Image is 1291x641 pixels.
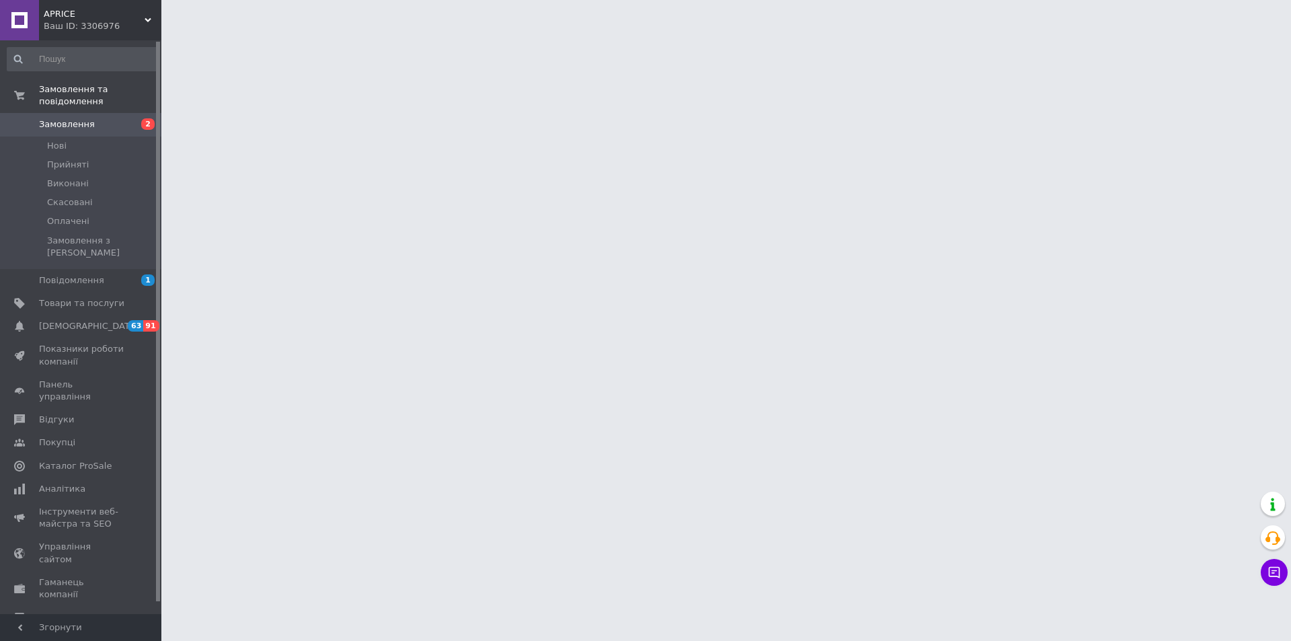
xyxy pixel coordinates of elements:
[44,8,145,20] span: APRICE
[39,576,124,601] span: Гаманець компанії
[47,159,89,171] span: Прийняті
[47,215,89,227] span: Оплачені
[39,379,124,403] span: Панель управління
[47,178,89,190] span: Виконані
[7,47,159,71] input: Пошук
[39,460,112,472] span: Каталог ProSale
[39,118,95,130] span: Замовлення
[47,140,67,152] span: Нові
[39,414,74,426] span: Відгуки
[39,297,124,309] span: Товари та послуги
[1261,559,1288,586] button: Чат з покупцем
[141,274,155,286] span: 1
[39,437,75,449] span: Покупці
[47,196,93,209] span: Скасовані
[39,83,161,108] span: Замовлення та повідомлення
[47,235,157,259] span: Замовлення з [PERSON_NAME]
[128,320,143,332] span: 63
[39,274,104,287] span: Повідомлення
[39,611,73,624] span: Маркет
[141,118,155,130] span: 2
[39,506,124,530] span: Інструменти веб-майстра та SEO
[39,541,124,565] span: Управління сайтом
[39,343,124,367] span: Показники роботи компанії
[39,483,85,495] span: Аналітика
[44,20,161,32] div: Ваш ID: 3306976
[143,320,159,332] span: 91
[39,320,139,332] span: [DEMOGRAPHIC_DATA]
